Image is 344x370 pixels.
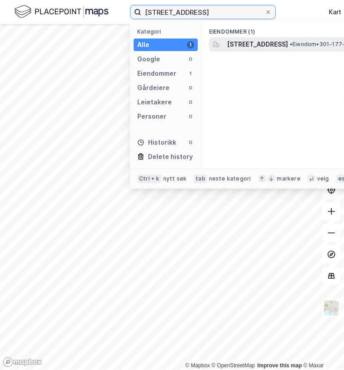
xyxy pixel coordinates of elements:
img: logo.f888ab2527a4732fd821a326f86c7f29.svg [14,4,109,20]
div: 0 [187,99,194,106]
div: 1 [187,41,194,48]
div: Delete history [148,151,193,162]
div: 0 [187,139,194,146]
div: Personer [137,111,166,122]
img: Z [323,300,340,317]
div: Kart [329,7,341,17]
div: markere [277,175,300,182]
div: 0 [187,113,194,120]
div: 1 [187,70,194,77]
div: velg [317,175,329,182]
a: OpenStreetMap [212,362,255,369]
span: [STREET_ADDRESS] [227,39,288,50]
span: • [290,41,292,47]
div: Ctrl + k [137,174,161,183]
input: Søk på adresse, matrikkel, gårdeiere, leietakere eller personer [141,5,265,19]
div: 0 [187,84,194,91]
a: Mapbox [185,362,210,369]
a: Improve this map [257,362,302,369]
div: neste kategori [209,175,251,182]
div: 0 [187,56,194,63]
div: Google [137,54,160,65]
div: Eiendommer [137,68,176,79]
div: Gårdeiere [137,82,170,93]
a: Mapbox homepage [3,357,42,367]
div: nytt søk [163,175,187,182]
div: Kontrollprogram for chat [299,327,344,370]
div: Alle [137,39,149,50]
div: Leietakere [137,97,172,108]
div: tab [194,174,207,183]
div: Kategori [137,28,198,35]
div: Historikk [137,137,176,148]
iframe: Chat Widget [299,327,344,370]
